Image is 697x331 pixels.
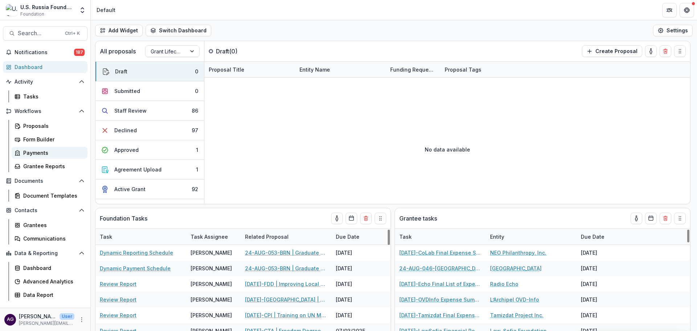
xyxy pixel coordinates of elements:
div: 1 [196,166,198,173]
div: Funding Requested [386,66,440,73]
span: Data & Reporting [15,250,76,257]
a: 24-AUG-053-BRN | Graduate Research Cooperation Project 2.0 [245,265,327,272]
a: Advanced Analytics [12,275,87,287]
a: L’Archipel OVD-Info [490,296,539,303]
a: 24-AUG-046-[GEOGRAPHIC_DATA] List of Expenses #2 [399,265,481,272]
div: Entity [486,233,509,241]
button: More [77,315,86,324]
div: 0 [195,68,198,75]
div: Active Grant [114,185,146,193]
div: Declined [114,126,137,134]
div: 92 [192,185,198,193]
div: [DATE] [576,276,631,292]
div: Payments [23,149,82,157]
div: Ctrl + K [64,29,81,37]
a: [GEOGRAPHIC_DATA] [490,265,542,272]
div: Task [395,229,486,245]
div: Draft [115,68,127,75]
a: [DATE]-Tamizdat Final Expense Summary [399,311,481,319]
button: Open Workflows [3,105,87,117]
div: [PERSON_NAME] [191,249,232,257]
button: Add Widget [95,25,143,36]
div: U.S. Russia Foundation [20,3,74,11]
div: Task Assignee [186,233,232,241]
button: Calendar [346,213,357,224]
a: Dynamic Payment Schedule [100,265,171,272]
button: Notifications187 [3,47,87,58]
div: Task Assignee [186,229,241,245]
a: Dynamic Reporting Schedule [100,249,173,257]
button: Drag [375,213,386,224]
a: Payments [12,147,87,159]
button: Open Contacts [3,205,87,216]
div: 97 [192,126,198,134]
p: [PERSON_NAME] [19,312,57,320]
div: Entity Name [295,62,386,77]
span: Search... [18,30,61,37]
div: [DATE] [576,292,631,307]
a: Tasks [12,90,87,102]
div: Default [97,6,115,14]
div: Grantees [23,221,82,229]
div: Staff Review [114,107,147,114]
div: Proposal Title [204,66,249,73]
button: Switch Dashboard [146,25,211,36]
span: Workflows [15,108,76,114]
p: User [60,313,74,320]
div: Form Builder [23,136,82,143]
div: Entity Name [295,66,334,73]
div: [DATE] [331,292,386,307]
div: Entity [486,229,576,245]
div: Proposals [23,122,82,130]
div: Proposal Title [204,62,295,77]
div: Communications [23,235,82,242]
div: 0 [195,87,198,95]
a: Review Report [100,296,136,303]
button: Open Documents [3,175,87,187]
div: Funding Requested [386,62,440,77]
div: [DATE] [576,307,631,323]
span: Foundation [20,11,44,17]
a: Communications [12,233,87,245]
a: [DATE]-CoLab Final Expense Summary [399,249,481,257]
div: Due Date [331,229,386,245]
span: Contacts [15,207,76,214]
div: Alan Griffin [7,317,14,322]
a: [DATE]-FDD | Improving Local Governance Competence Among Rising Exiled Russian Civil Society Leaders [245,280,327,288]
a: Document Templates [12,190,87,202]
div: Related Proposal [241,229,331,245]
a: 24-AUG-053-BRN | Graduate Research Cooperation Project 2.0 [245,249,327,257]
a: Dashboard [12,262,87,274]
div: 86 [192,107,198,114]
div: Due Date [576,229,631,245]
p: Foundation Tasks [100,214,147,223]
span: Notifications [15,49,74,56]
div: Related Proposal [241,233,293,241]
a: Grantee Reports [12,160,87,172]
p: No data available [425,146,470,153]
button: toggle-assigned-to-me [331,213,343,224]
span: Activity [15,79,76,85]
div: Due Date [576,233,609,241]
button: Declined97 [95,121,204,140]
button: Open Data & Reporting [3,247,87,259]
button: Drag [674,45,686,57]
a: Dashboard [3,61,87,73]
div: 1 [196,146,198,154]
button: Delete card [660,213,671,224]
div: Proposal Tags [440,62,531,77]
img: U.S. Russia Foundation [6,4,17,16]
p: Draft ( 0 ) [216,47,270,56]
div: Submitted [114,87,140,95]
button: Submitted0 [95,81,204,101]
div: [PERSON_NAME] [191,265,232,272]
button: Staff Review86 [95,101,204,121]
button: Partners [662,3,677,17]
div: Grantee Reports [23,162,82,170]
div: Task [395,233,416,241]
button: toggle-assigned-to-me [645,45,657,57]
div: Task [95,229,186,245]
